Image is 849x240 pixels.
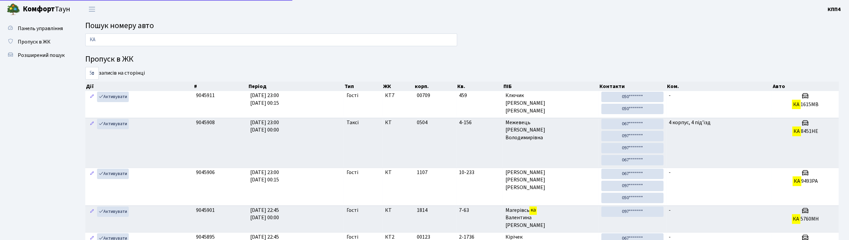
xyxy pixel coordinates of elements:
[3,35,70,49] a: Пропуск в ЖК
[344,82,383,91] th: Тип
[385,119,411,127] span: КТ
[347,207,358,214] span: Гості
[669,207,671,214] span: -
[251,119,279,134] span: [DATE] 23:00 [DATE] 00:00
[417,169,428,176] span: 1107
[84,4,100,15] button: Переключити навігацію
[3,49,70,62] a: Розширений пошук
[385,92,411,99] span: КТ7
[18,38,51,46] span: Пропуск в ЖК
[382,82,414,91] th: ЖК
[669,169,671,176] span: -
[792,127,801,136] mark: КА
[775,101,836,108] h5: 1615МВ
[88,169,96,179] a: Редагувати
[3,22,70,35] a: Панель управління
[85,20,154,31] span: Пошук номеру авто
[347,92,358,99] span: Гості
[459,169,500,176] span: 10-233
[85,67,145,80] label: записів на сторінці
[828,5,841,13] a: КПП4
[417,119,428,126] span: 0504
[505,169,596,192] span: [PERSON_NAME] [PERSON_NAME] [PERSON_NAME]
[793,176,801,186] mark: КА
[347,169,358,176] span: Гості
[772,82,839,91] th: Авто
[248,82,344,91] th: Період
[193,82,248,91] th: #
[775,178,836,184] h5: 9493РА
[196,207,215,214] span: 9045901
[775,216,836,222] h5: 5760МН
[505,92,596,115] span: Ключик [PERSON_NAME] [PERSON_NAME]
[505,119,596,142] span: Межевець [PERSON_NAME] Володимирівна
[18,52,65,59] span: Розширений пошук
[417,92,430,99] span: 00709
[23,4,55,14] b: Комфорт
[97,169,129,179] a: Активувати
[792,100,800,109] mark: КА
[385,207,411,214] span: КТ
[459,119,500,127] span: 4-156
[196,119,215,126] span: 9045908
[85,55,839,64] h4: Пропуск в ЖК
[666,82,772,91] th: Ком.
[196,169,215,176] span: 9045906
[457,82,503,91] th: Кв.
[97,92,129,102] a: Активувати
[775,128,836,135] h5: 8451НЕ
[459,92,500,99] span: 459
[196,92,215,99] span: 9045911
[669,119,711,126] span: 4 корпус, 4 під'їзд
[97,119,129,129] a: Активувати
[88,207,96,217] a: Редагувати
[599,82,666,91] th: Контакти
[792,214,800,224] mark: КА
[97,207,129,217] a: Активувати
[18,25,63,32] span: Панель управління
[251,169,279,184] span: [DATE] 23:00 [DATE] 00:15
[7,3,20,16] img: logo.png
[669,92,671,99] span: -
[251,92,279,107] span: [DATE] 23:00 [DATE] 00:15
[88,92,96,102] a: Редагувати
[828,6,841,13] b: КПП4
[503,82,599,91] th: ПІБ
[505,207,596,230] span: Магерівсь Валентина [PERSON_NAME]
[85,82,193,91] th: Дії
[414,82,457,91] th: корп.
[85,67,99,80] select: записів на сторінці
[85,33,457,46] input: Пошук
[347,119,359,127] span: Таксі
[530,205,537,215] mark: ка
[88,119,96,129] a: Редагувати
[417,207,428,214] span: 1814
[385,169,411,176] span: КТ
[459,207,500,214] span: 7-63
[23,4,70,15] span: Таун
[251,207,279,222] span: [DATE] 22:45 [DATE] 00:00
